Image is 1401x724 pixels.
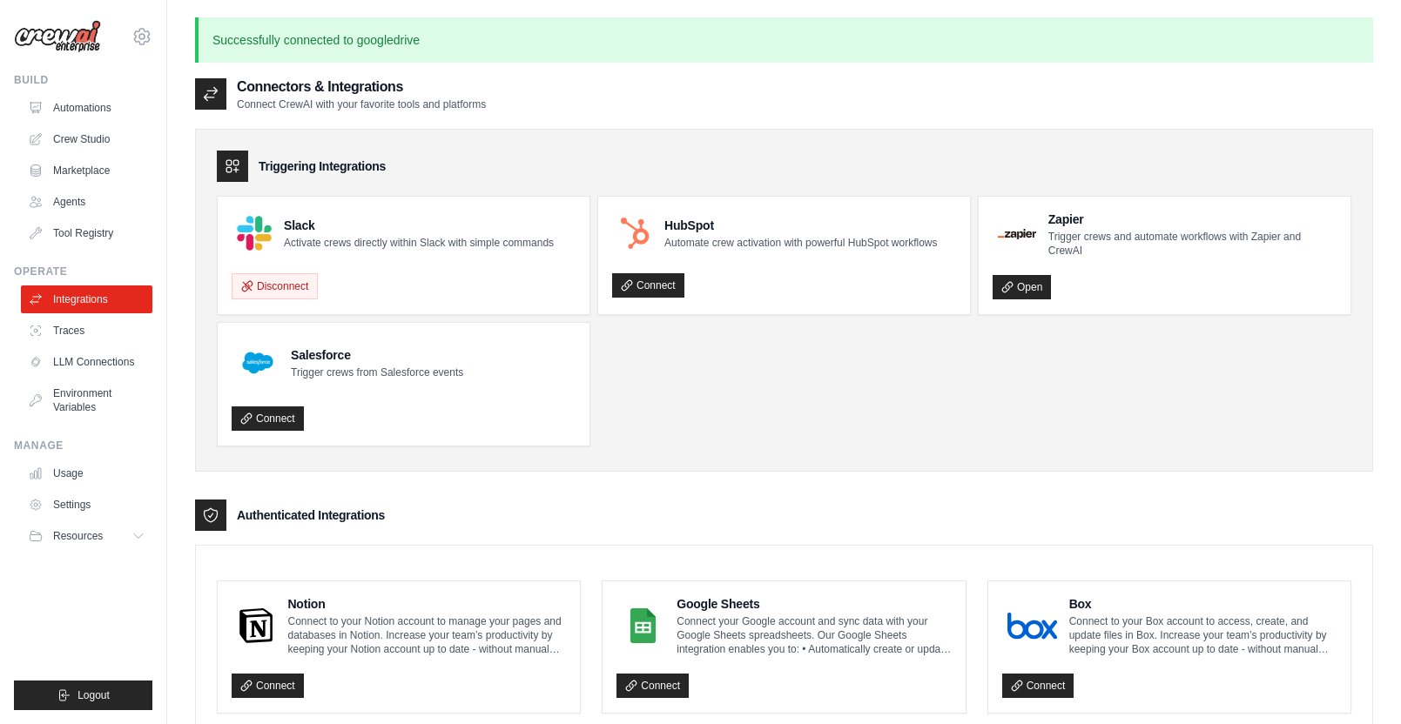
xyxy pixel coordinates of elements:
[998,229,1036,239] img: Zapier Logo
[237,216,272,251] img: Slack Logo
[677,595,951,613] h4: Google Sheets
[664,217,937,234] h4: HubSpot
[1002,674,1074,698] a: Connect
[232,273,318,299] button: Disconnect
[237,97,486,111] p: Connect CrewAI with your favorite tools and platforms
[617,216,652,251] img: HubSpot Logo
[1069,595,1337,613] h4: Box
[237,506,385,524] h3: Authenticated Integrations
[291,346,463,364] h4: Salesforce
[14,265,152,278] div: Operate
[1048,211,1337,228] h4: Zapier
[1007,608,1057,643] img: Box Logo
[21,379,152,421] a: Environment Variables
[21,522,152,550] button: Resources
[21,157,152,184] a: Marketplace
[1048,230,1337,258] p: Trigger crews and automate workflows with Zapier and CrewAI
[232,674,304,698] a: Connect
[284,236,554,250] p: Activate crews directly within Slack with simple commands
[237,77,486,97] h2: Connectors & Integrations
[622,608,664,643] img: Google Sheets Logo
[21,94,152,122] a: Automations
[232,406,304,431] a: Connect
[21,491,152,519] a: Settings
[664,236,937,250] p: Automate crew activation with powerful HubSpot workflows
[21,285,152,313] a: Integrations
[237,342,279,384] img: Salesforce Logo
[21,317,152,345] a: Traces
[677,614,951,656] p: Connect your Google account and sync data with your Google Sheets spreadsheets. Our Google Sheets...
[616,674,689,698] a: Connect
[195,17,1373,63] p: Successfully connected to googledrive
[259,158,386,175] h3: Triggering Integrations
[21,125,152,153] a: Crew Studio
[14,439,152,452] div: Manage
[612,273,684,298] a: Connect
[287,614,566,656] p: Connect to your Notion account to manage your pages and databases in Notion. Increase your team’s...
[14,680,152,710] button: Logout
[237,608,275,643] img: Notion Logo
[993,275,1051,299] a: Open
[287,595,566,613] h4: Notion
[284,217,554,234] h4: Slack
[53,529,103,543] span: Resources
[14,73,152,87] div: Build
[21,188,152,216] a: Agents
[14,20,101,53] img: Logo
[21,219,152,247] a: Tool Registry
[21,459,152,487] a: Usage
[1069,614,1337,656] p: Connect to your Box account to access, create, and update files in Box. Increase your team’s prod...
[291,365,463,379] p: Trigger crews from Salesforce events
[77,688,110,702] span: Logout
[21,348,152,376] a: LLM Connections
